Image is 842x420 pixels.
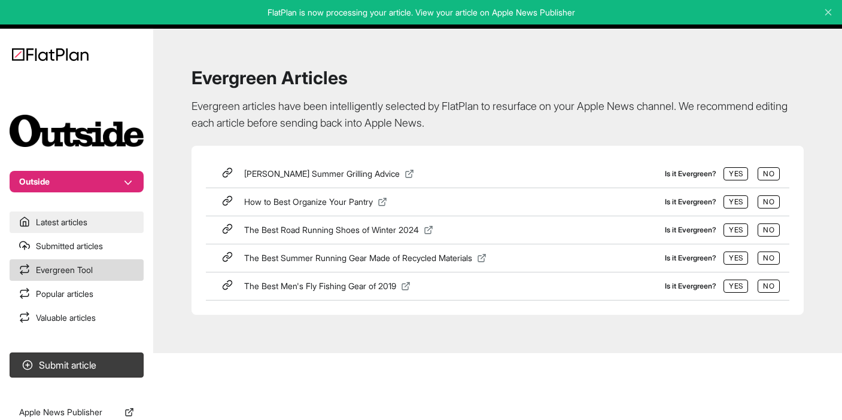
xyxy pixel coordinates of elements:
[665,255,716,262] label: Is it Evergreen?
[10,171,144,192] button: Outside
[8,7,834,19] p: FlatPlan is now processing your article. View your article on Apple News Publisher
[10,211,144,233] a: Latest articles
[758,252,780,265] button: No
[665,170,716,177] label: Is it Evergreen?
[10,259,144,281] a: Evergreen Tool
[10,235,144,257] a: Submitted articles
[665,198,716,206] label: Is it Evergreen?
[191,98,804,131] p: Evergreen articles have been intelligently selected by FlatPlan to resurface on your Apple News c...
[10,352,144,378] button: Submit article
[244,253,472,263] span: The Best Summer Running Gear Made of Recycled Materials
[244,197,373,207] span: How to Best Organize Your Pantry
[724,195,748,209] button: Yes
[244,225,419,235] span: The Best Road Running Shoes of Winter 2024
[244,281,396,291] span: The Best Men's Fly Fishing Gear of 2019
[758,223,780,237] button: No
[724,167,748,180] button: Yes
[665,226,716,234] label: Is it Evergreen?
[665,283,716,290] label: Is it Evergreen?
[724,223,748,237] button: Yes
[758,195,780,209] button: No
[10,115,144,147] img: Publication Logo
[758,167,780,180] button: No
[244,168,400,179] span: [PERSON_NAME] Summer Grilling Advice
[724,280,748,293] button: Yes
[10,307,144,329] a: Valuable articles
[758,280,780,293] button: No
[191,67,804,88] h1: Evergreen Articles
[10,283,144,305] a: Popular articles
[12,48,89,61] img: Logo
[724,252,748,265] button: Yes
